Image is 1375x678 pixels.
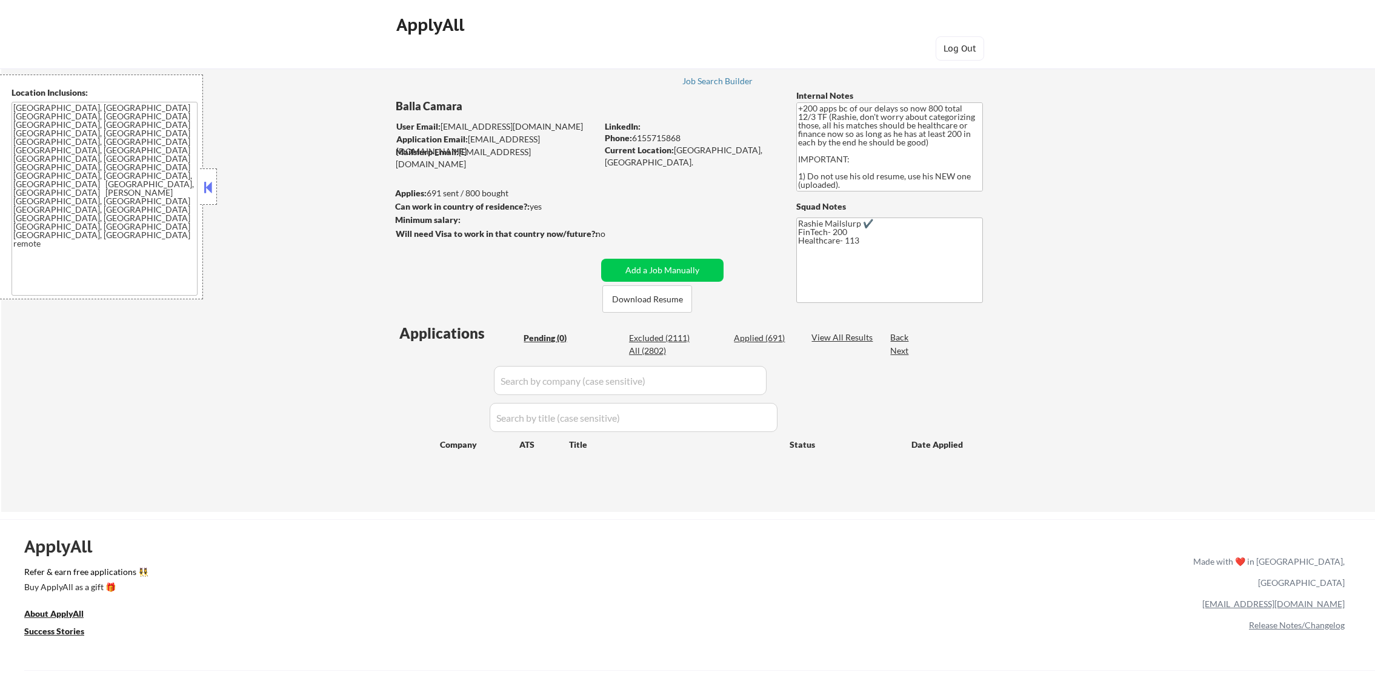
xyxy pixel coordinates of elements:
div: yes [395,201,593,213]
button: Log Out [936,36,984,61]
strong: Minimum salary: [395,214,461,225]
div: View All Results [811,331,876,344]
div: 6155715868 [605,132,776,144]
strong: Will need Visa to work in that country now/future?: [396,228,598,239]
strong: Mailslurp Email: [396,147,459,157]
div: [EMAIL_ADDRESS][DOMAIN_NAME] [396,146,597,170]
div: ATS [519,439,569,451]
div: Back [890,331,910,344]
div: Status [790,433,894,455]
div: Date Applied [911,439,965,451]
button: Download Resume [602,285,692,313]
div: ApplyAll [24,536,106,557]
div: Excluded (2111) [629,332,690,344]
strong: Phone: [605,133,632,143]
strong: Application Email: [396,134,468,144]
strong: User Email: [396,121,441,131]
button: Add a Job Manually [601,259,724,282]
input: Search by title (case sensitive) [490,403,777,432]
div: [EMAIL_ADDRESS][DOMAIN_NAME] [396,133,597,157]
div: Applications [399,326,519,341]
u: Success Stories [24,626,84,636]
div: Squad Notes [796,201,983,213]
a: Success Stories [24,625,101,640]
div: Internal Notes [796,90,983,102]
div: [EMAIL_ADDRESS][DOMAIN_NAME] [396,121,597,133]
div: Applied (691) [734,332,794,344]
div: Company [440,439,519,451]
div: Next [890,345,910,357]
div: [GEOGRAPHIC_DATA], [GEOGRAPHIC_DATA]. [605,144,776,168]
div: Buy ApplyAll as a gift 🎁 [24,583,145,591]
div: Title [569,439,778,451]
a: Release Notes/Changelog [1249,620,1345,630]
u: About ApplyAll [24,608,84,619]
a: About ApplyAll [24,607,101,622]
div: Location Inclusions: [12,87,198,99]
div: Balla Camara [396,99,645,114]
div: 691 sent / 800 bought [395,187,597,199]
strong: Can work in country of residence?: [395,201,530,211]
a: Buy ApplyAll as a gift 🎁 [24,580,145,596]
strong: LinkedIn: [605,121,641,131]
div: Pending (0) [524,332,584,344]
div: All (2802) [629,345,690,357]
div: Made with ❤️ in [GEOGRAPHIC_DATA], [GEOGRAPHIC_DATA] [1188,551,1345,593]
strong: Applies: [395,188,427,198]
div: no [596,228,630,240]
div: Job Search Builder [682,77,753,85]
a: Job Search Builder [682,76,753,88]
div: ApplyAll [396,15,468,35]
strong: Current Location: [605,145,674,155]
a: [EMAIL_ADDRESS][DOMAIN_NAME] [1202,599,1345,609]
input: Search by company (case sensitive) [494,366,767,395]
a: Refer & earn free applications 👯‍♀️ [24,568,940,580]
